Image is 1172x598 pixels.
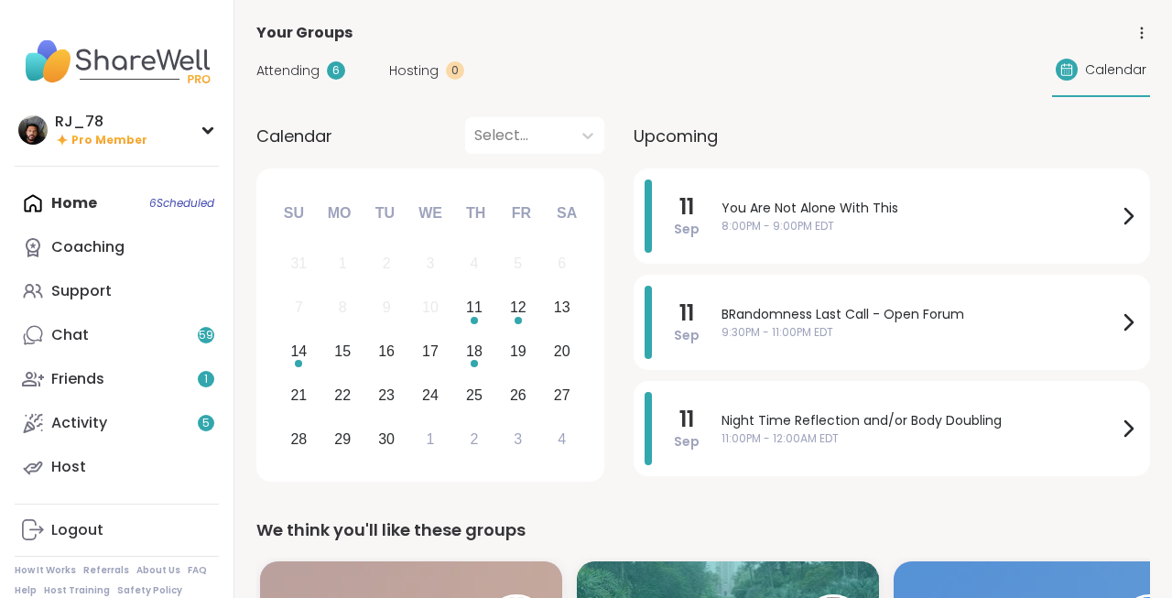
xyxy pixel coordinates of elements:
div: 6 [327,61,345,80]
div: Not available Monday, September 1st, 2025 [323,245,363,284]
div: 26 [510,383,526,408]
div: 29 [334,427,351,451]
a: About Us [136,564,180,577]
span: Sep [674,326,700,344]
div: Not available Saturday, September 6th, 2025 [542,245,581,284]
div: 3 [514,427,522,451]
div: Logout [51,520,103,540]
div: Choose Sunday, September 14th, 2025 [279,332,319,372]
a: Host Training [44,584,110,597]
span: 59 [199,328,213,343]
span: Calendar [1085,60,1146,80]
div: 4 [558,427,566,451]
a: Support [15,269,219,313]
div: 11 [466,295,483,320]
div: 10 [422,295,439,320]
div: Choose Monday, September 29th, 2025 [323,419,363,459]
div: Choose Thursday, October 2nd, 2025 [455,419,494,459]
div: 3 [427,251,435,276]
img: ShareWell Nav Logo [15,29,219,93]
a: Host [15,445,219,489]
div: 19 [510,339,526,364]
div: Choose Wednesday, October 1st, 2025 [411,419,450,459]
span: 11 [679,407,694,432]
div: 18 [466,339,483,364]
div: Not available Tuesday, September 9th, 2025 [367,288,407,328]
div: Coaching [51,237,125,257]
span: Calendar [256,124,332,148]
div: Not available Monday, September 8th, 2025 [323,288,363,328]
div: Choose Saturday, September 27th, 2025 [542,375,581,415]
div: Choose Tuesday, September 23rd, 2025 [367,375,407,415]
div: 7 [295,295,303,320]
a: Referrals [83,564,129,577]
div: We [410,193,450,234]
div: We think you'll like these groups [256,517,1150,543]
div: 2 [470,427,478,451]
div: Choose Sunday, September 28th, 2025 [279,419,319,459]
span: Pro Member [71,133,147,148]
a: FAQ [188,564,207,577]
a: Help [15,584,37,597]
div: 27 [554,383,570,408]
div: 0 [446,61,464,80]
a: Activity5 [15,401,219,445]
a: Friends1 [15,357,219,401]
div: Tu [364,193,405,234]
span: Hosting [389,61,439,81]
span: 5 [202,416,210,431]
span: 1 [204,372,208,387]
span: Your Groups [256,22,353,44]
div: Chat [51,325,89,345]
div: Support [51,281,112,301]
div: Choose Monday, September 22nd, 2025 [323,375,363,415]
div: 2 [383,251,391,276]
a: How It Works [15,564,76,577]
div: Not available Tuesday, September 2nd, 2025 [367,245,407,284]
span: Sep [674,220,700,238]
div: Mo [319,193,359,234]
div: 16 [378,339,395,364]
div: Choose Friday, October 3rd, 2025 [498,419,537,459]
div: 28 [290,427,307,451]
div: 12 [510,295,526,320]
span: Upcoming [634,124,718,148]
div: Friends [51,369,104,389]
div: 25 [466,383,483,408]
div: Not available Wednesday, September 3rd, 2025 [411,245,450,284]
div: Choose Thursday, September 18th, 2025 [455,332,494,372]
span: 11 [679,300,694,326]
div: Choose Tuesday, September 16th, 2025 [367,332,407,372]
div: Th [456,193,496,234]
div: Choose Tuesday, September 30th, 2025 [367,419,407,459]
div: Su [274,193,314,234]
span: 11:00PM - 12:00AM EDT [722,430,1117,447]
span: 11 [679,194,694,220]
div: 6 [558,251,566,276]
div: 1 [339,251,347,276]
span: You Are Not Alone With This [722,199,1117,218]
div: RJ_78 [55,112,147,132]
img: RJ_78 [18,115,48,145]
a: Chat59 [15,313,219,357]
a: Coaching [15,225,219,269]
div: Fr [501,193,541,234]
span: 8:00PM - 9:00PM EDT [722,218,1117,234]
div: Choose Wednesday, September 24th, 2025 [411,375,450,415]
div: 9 [383,295,391,320]
div: Sa [547,193,587,234]
div: 17 [422,339,439,364]
a: Logout [15,508,219,552]
a: Safety Policy [117,584,182,597]
div: Choose Thursday, September 11th, 2025 [455,288,494,328]
div: Choose Thursday, September 25th, 2025 [455,375,494,415]
div: Choose Friday, September 12th, 2025 [498,288,537,328]
div: 14 [290,339,307,364]
div: 4 [470,251,478,276]
div: 20 [554,339,570,364]
div: 22 [334,383,351,408]
div: 31 [290,251,307,276]
div: Choose Monday, September 15th, 2025 [323,332,363,372]
div: Not available Friday, September 5th, 2025 [498,245,537,284]
div: Not available Sunday, August 31st, 2025 [279,245,319,284]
